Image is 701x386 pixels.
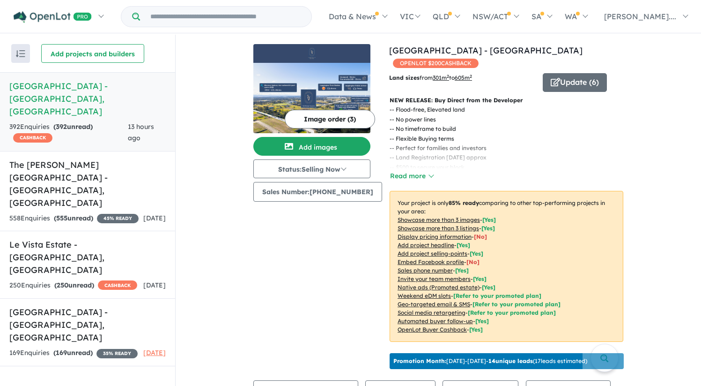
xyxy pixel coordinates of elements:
b: 14 unique leads [488,357,533,364]
span: [ Yes ] [455,267,469,274]
span: 555 [56,214,67,222]
span: [DATE] [143,281,166,289]
strong: ( unread) [53,122,93,131]
a: [GEOGRAPHIC_DATA] - [GEOGRAPHIC_DATA] [389,45,583,56]
button: Read more [390,171,434,182]
span: to [449,74,472,81]
p: - - Flexible Buying terms [390,134,631,144]
b: 85 % ready [449,199,479,206]
div: 250 Enquir ies [9,280,137,291]
p: - - Flood-free, Elevated land [390,105,631,114]
button: Sales Number:[PHONE_NUMBER] [253,182,382,202]
p: - - No timeframe to build [390,124,631,134]
u: Add project headline [398,242,454,249]
u: Showcase more than 3 listings [398,225,479,232]
span: CASHBACK [98,280,137,290]
p: - - No power lines [390,115,631,124]
p: - - $500 to secure your block [390,163,631,172]
img: Leppington Square Estate - Leppington [253,63,370,133]
img: Leppington Square Estate - Leppington Logo [257,48,367,59]
strong: ( unread) [54,281,94,289]
span: [ Yes ] [457,242,470,249]
strong: ( unread) [53,348,93,357]
span: 35 % READY [96,349,138,358]
strong: ( unread) [54,214,93,222]
u: Invite your team members [398,275,471,282]
button: Update (6) [543,73,607,92]
h5: Le Vista Estate - [GEOGRAPHIC_DATA] , [GEOGRAPHIC_DATA] [9,238,166,276]
b: Promotion Month: [393,357,446,364]
p: [DATE] - [DATE] - ( 17 leads estimated) [393,357,587,365]
span: [DATE] [143,348,166,357]
button: Image order (3) [285,110,375,129]
u: Geo-targeted email & SMS [398,301,470,308]
u: Automated buyer follow-up [398,318,473,325]
div: 169 Enquir ies [9,348,138,359]
span: 250 [57,281,68,289]
span: 45 % READY [97,214,139,223]
span: [Refer to your promoted plan] [468,309,556,316]
p: from [389,73,536,83]
u: Showcase more than 3 images [398,216,480,223]
span: [Yes] [482,284,495,291]
span: [Refer to your promoted plan] [472,301,561,308]
p: - - Perfect for families and investors [390,144,631,153]
u: Add project selling-points [398,250,467,257]
p: Your project is only comparing to other top-performing projects in your area: - - - - - - - - - -... [390,191,623,342]
span: [Refer to your promoted plan] [453,292,541,299]
span: [ Yes ] [470,250,483,257]
div: 558 Enquir ies [9,213,139,224]
span: [Yes] [469,326,483,333]
span: 392 [56,122,67,131]
u: Social media retargeting [398,309,465,316]
span: [ Yes ] [481,225,495,232]
button: Status:Selling Now [253,159,370,178]
u: 605 m [455,74,472,81]
u: 301 m [433,74,449,81]
span: [ Yes ] [482,216,496,223]
span: [Yes] [475,318,489,325]
span: 169 [56,348,67,357]
p: - - Land Registration [DATE] approx [390,153,631,162]
span: [ No ] [474,233,487,240]
h5: [GEOGRAPHIC_DATA] - [GEOGRAPHIC_DATA] , [GEOGRAPHIC_DATA] [9,80,166,118]
div: 392 Enquir ies [9,121,128,144]
sup: 2 [470,74,472,79]
sup: 2 [447,74,449,79]
u: Display pricing information [398,233,472,240]
u: OpenLot Buyer Cashback [398,326,467,333]
h5: [GEOGRAPHIC_DATA] - [GEOGRAPHIC_DATA] , [GEOGRAPHIC_DATA] [9,306,166,344]
img: Openlot PRO Logo White [14,11,92,23]
span: [PERSON_NAME].... [604,12,676,21]
span: CASHBACK [13,133,52,143]
button: Add images [253,137,370,156]
input: Try estate name, suburb, builder or developer [142,7,310,27]
span: [ Yes ] [473,275,487,282]
h5: The [PERSON_NAME][GEOGRAPHIC_DATA] - [GEOGRAPHIC_DATA] , [GEOGRAPHIC_DATA] [9,159,166,209]
button: Add projects and builders [41,44,144,63]
img: sort.svg [16,50,25,57]
a: Leppington Square Estate - Leppington LogoLeppington Square Estate - Leppington [253,44,370,133]
span: OPENLOT $ 200 CASHBACK [393,59,479,68]
u: Embed Facebook profile [398,258,464,265]
u: Weekend eDM slots [398,292,451,299]
span: 13 hours ago [128,122,154,142]
span: [ No ] [466,258,480,265]
p: NEW RELEASE: Buy Direct from the Developer [390,96,623,105]
b: Land sizes [389,74,420,81]
u: Native ads (Promoted estate) [398,284,480,291]
u: Sales phone number [398,267,453,274]
span: [DATE] [143,214,166,222]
